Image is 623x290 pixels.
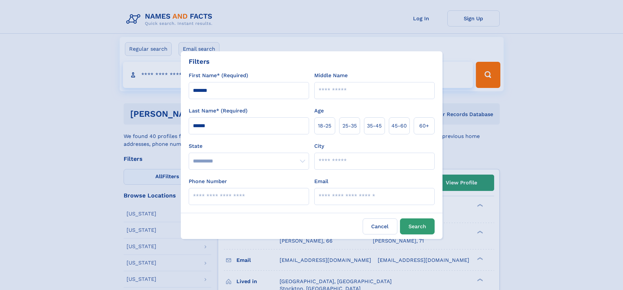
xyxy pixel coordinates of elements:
label: Email [314,178,328,185]
label: Phone Number [189,178,227,185]
label: Age [314,107,324,115]
button: Search [400,218,435,234]
label: First Name* (Required) [189,72,248,79]
label: Cancel [363,218,397,234]
label: Middle Name [314,72,348,79]
span: 25‑35 [342,122,357,130]
div: Filters [189,57,210,66]
span: 35‑45 [367,122,382,130]
label: City [314,142,324,150]
label: State [189,142,309,150]
span: 45‑60 [391,122,407,130]
label: Last Name* (Required) [189,107,248,115]
span: 60+ [419,122,429,130]
span: 18‑25 [318,122,331,130]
